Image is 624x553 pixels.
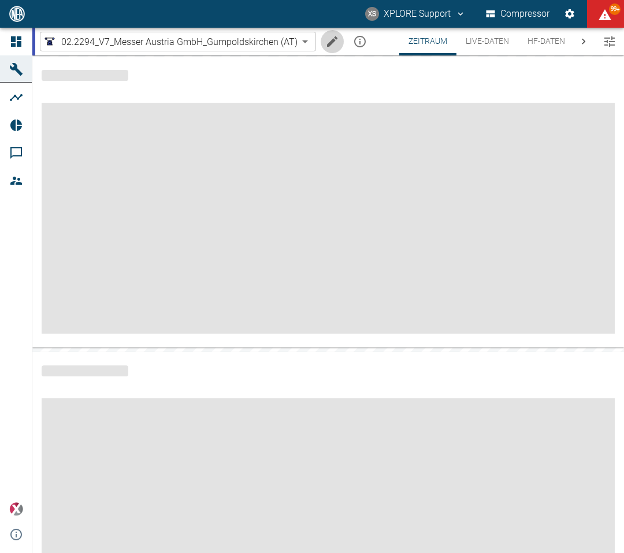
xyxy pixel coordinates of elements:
[484,3,552,24] button: Compressor
[43,35,298,48] a: 02.2294_V7_Messer Austria GmbH_Gumpoldskirchen (AT)
[363,3,467,24] button: compressors@neaxplore.com
[9,502,23,516] img: Xplore Logo
[559,3,580,24] button: Einstellungen
[8,6,26,21] img: logo
[456,28,518,55] button: Live-Daten
[321,30,344,53] button: Machine bearbeiten
[61,35,298,48] span: 02.2294_V7_Messer Austria GmbH_Gumpoldskirchen (AT)
[518,28,574,55] button: HF-Daten
[609,3,621,15] span: 99+
[600,32,619,51] button: Menü umschalten
[348,30,372,53] button: mission info
[399,28,456,55] button: Zeitraum
[365,7,379,21] div: XS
